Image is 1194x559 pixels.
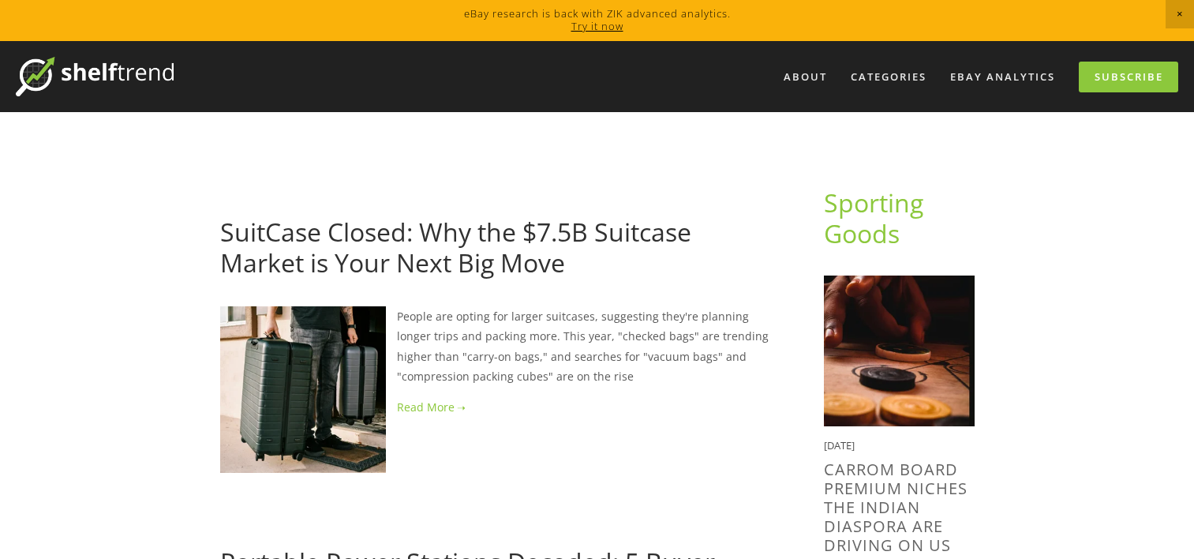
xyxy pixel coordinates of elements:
[773,64,837,90] a: About
[16,57,174,96] img: ShelfTrend
[220,215,691,279] a: SuitCase Closed: Why the $7.5B Suitcase Market is Your Next Big Move
[1079,62,1178,92] a: Subscribe
[940,64,1065,90] a: eBay Analytics
[824,186,930,249] a: Sporting Goods
[571,19,623,33] a: Try it now
[220,306,773,386] p: People are opting for larger suitcases, suggesting they're planning longer trips and packing more...
[220,306,386,472] img: SuitCase Closed: Why the $7.5B Suitcase Market is Your Next Big Move
[824,276,975,426] img: Carrom Board Premium Niches the Indian Diaspora are driving on US Marketplaces
[824,438,855,452] time: [DATE]
[220,520,256,535] a: [DATE]
[840,64,937,90] div: Categories
[220,190,256,205] a: [DATE]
